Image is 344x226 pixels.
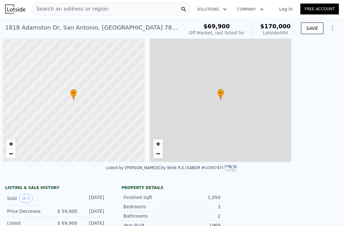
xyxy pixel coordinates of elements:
div: Off Market, last listed for [189,30,245,36]
span: • [70,90,77,96]
button: Company [232,4,269,15]
span: $69,900 [203,23,230,30]
span: + [156,140,160,148]
a: Log In [271,6,300,12]
a: Zoom out [6,149,16,158]
button: Solutions [192,4,232,15]
button: SAVE [301,23,323,34]
div: • [217,89,224,100]
a: Zoom in [153,139,163,149]
button: View historical data [19,194,33,203]
span: − [9,149,13,158]
div: Finished Sqft [123,194,172,201]
span: $170,000 [260,23,291,30]
div: [DATE] [83,194,104,203]
div: [DATE] [83,208,104,214]
button: Show Options [326,22,339,35]
a: Zoom in [6,139,16,149]
div: Price Decrease [7,208,50,214]
span: $ 69,900 [57,221,77,226]
div: Listed by [PERSON_NAME]/City Wide R.E. (SABOR #1039747) [106,166,238,170]
img: SABOR Logo [225,165,238,171]
div: 1,050 [172,194,220,201]
div: 2 [172,213,220,219]
span: + [9,140,13,148]
div: 3 [172,203,220,210]
div: • [70,89,77,100]
div: Sold [7,194,50,203]
div: Bathrooms [123,213,172,219]
a: Free Account [300,4,339,14]
div: Property details [121,185,222,190]
a: Zoom out [153,149,163,158]
div: LISTING & SALE HISTORY [5,185,106,192]
div: Bedrooms [123,203,172,210]
div: Lotside ARV [260,30,291,36]
span: • [217,90,224,96]
div: 1818 Adamston Dr , San Antonio , [GEOGRAPHIC_DATA] 78220 [5,23,179,32]
span: $ 59,900 [57,209,77,214]
span: − [156,149,160,158]
img: Lotside [5,5,25,14]
span: Search an address or region [31,5,109,13]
